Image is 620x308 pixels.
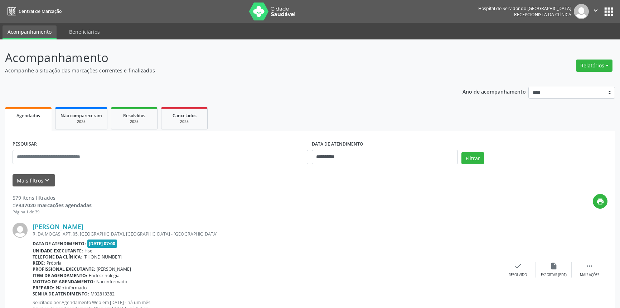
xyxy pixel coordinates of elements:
[33,254,82,260] b: Telefone da clínica:
[87,240,117,248] span: [DATE] 07:00
[91,291,115,297] span: M02813382
[514,262,522,270] i: check
[13,209,92,215] div: Página 1 de 39
[596,198,604,205] i: print
[19,202,92,209] strong: 347020 marcações agendadas
[84,248,92,254] span: Hse
[592,6,600,14] i: 
[541,273,567,278] div: Exportar (PDF)
[60,113,102,119] span: Não compareceram
[580,273,599,278] div: Mais ações
[574,4,589,19] img: img
[602,5,615,18] button: apps
[13,139,37,150] label: PESQUISAR
[509,273,527,278] div: Resolvido
[576,60,612,72] button: Relatórios
[5,5,62,17] a: Central de Marcação
[43,176,51,184] i: keyboard_arrow_down
[13,223,28,238] img: img
[116,119,152,124] div: 2025
[96,279,127,285] span: Não informado
[461,152,484,164] button: Filtrar
[312,139,363,150] label: DATA DE ATENDIMENTO
[33,291,89,297] b: Senha de atendimento:
[5,67,432,74] p: Acompanhe a situação das marcações correntes e finalizadas
[514,11,571,18] span: Recepcionista da clínica
[19,8,62,14] span: Central de Marcação
[64,25,105,38] a: Beneficiários
[33,266,95,272] b: Profissional executante:
[123,113,145,119] span: Resolvidos
[16,113,40,119] span: Agendados
[550,262,558,270] i: insert_drive_file
[13,174,55,187] button: Mais filtroskeyboard_arrow_down
[33,279,95,285] b: Motivo de agendamento:
[33,260,45,266] b: Rede:
[33,231,500,237] div: R. DA MOCAS, APT. 05, [GEOGRAPHIC_DATA], [GEOGRAPHIC_DATA] - [GEOGRAPHIC_DATA]
[33,273,87,279] b: Item de agendamento:
[593,194,607,209] button: print
[13,202,92,209] div: de
[60,119,102,124] div: 2025
[478,5,571,11] div: Hospital do Servidor do [GEOGRAPHIC_DATA]
[462,87,526,96] p: Ano de acompanhamento
[33,223,83,231] a: [PERSON_NAME]
[166,119,202,124] div: 2025
[33,248,83,254] b: Unidade executante:
[589,4,602,19] button: 
[33,285,54,291] b: Preparo:
[586,262,594,270] i: 
[97,266,131,272] span: [PERSON_NAME]
[3,25,57,39] a: Acompanhamento
[173,113,197,119] span: Cancelados
[56,285,87,291] span: Não informado
[5,49,432,67] p: Acompanhamento
[83,254,122,260] span: [PHONE_NUMBER]
[47,260,62,266] span: Própria
[33,241,86,247] b: Data de atendimento:
[89,273,120,279] span: Endocrinologia
[13,194,92,202] div: 579 itens filtrados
